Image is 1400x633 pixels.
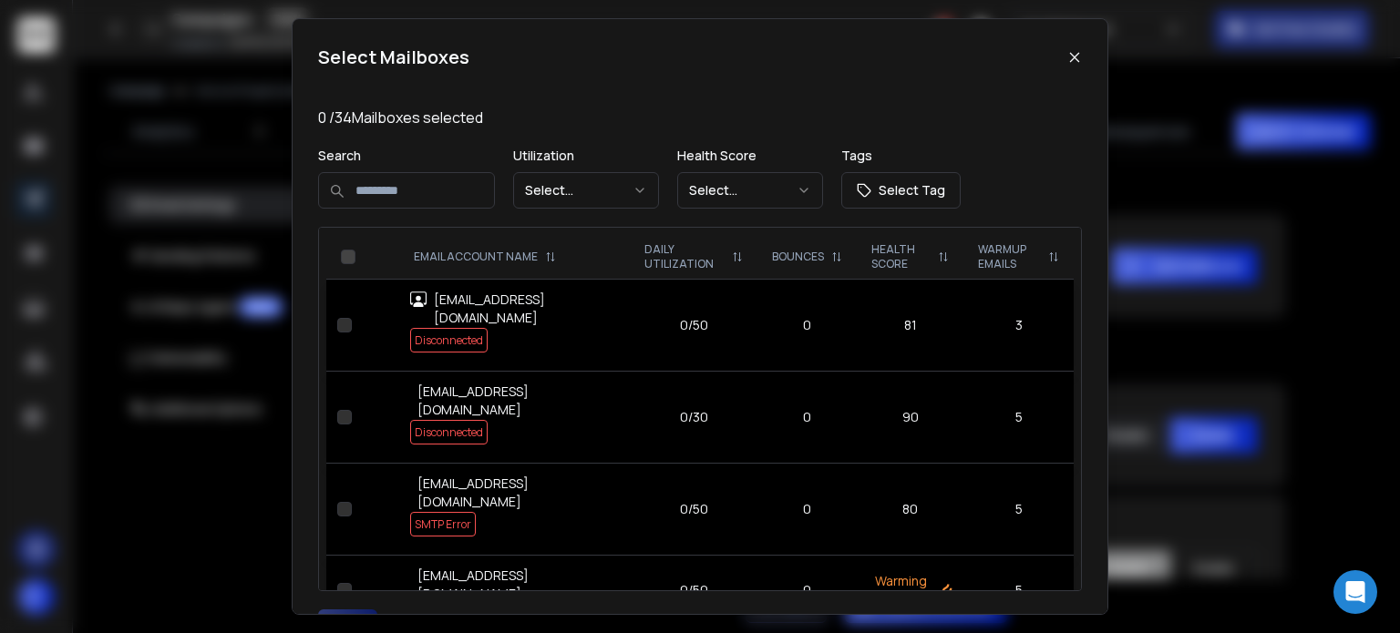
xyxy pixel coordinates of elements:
p: Utilization [513,147,659,165]
h1: Select Mailboxes [318,45,469,70]
button: Select... [513,172,659,209]
p: Health Score [677,147,823,165]
button: Select... [677,172,823,209]
p: 0 / 34 Mailboxes selected [318,107,1082,128]
button: Select Tag [841,172,961,209]
p: Tags [841,147,961,165]
div: Open Intercom Messenger [1333,570,1377,614]
p: Search [318,147,495,165]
